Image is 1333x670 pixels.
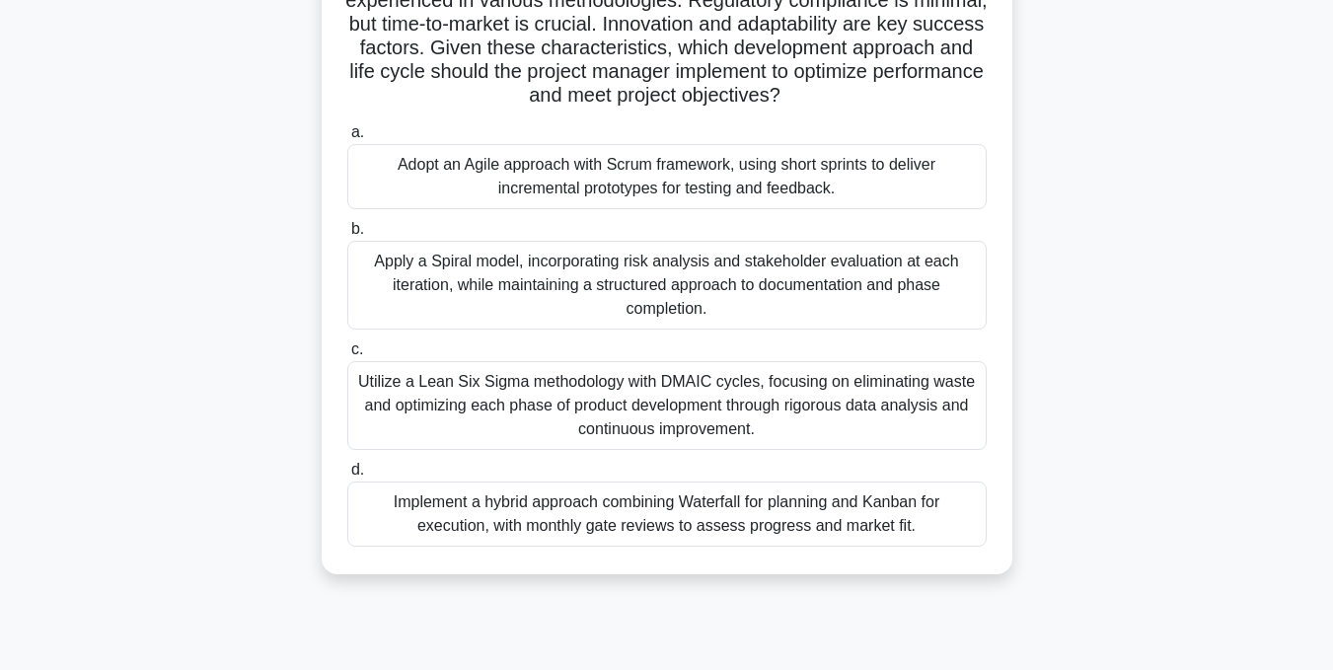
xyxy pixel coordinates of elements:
div: Adopt an Agile approach with Scrum framework, using short sprints to deliver incremental prototyp... [347,144,987,209]
span: a. [351,123,364,140]
span: d. [351,461,364,478]
span: b. [351,220,364,237]
div: Apply a Spiral model, incorporating risk analysis and stakeholder evaluation at each iteration, w... [347,241,987,330]
div: Utilize a Lean Six Sigma methodology with DMAIC cycles, focusing on eliminating waste and optimiz... [347,361,987,450]
div: Implement a hybrid approach combining Waterfall for planning and Kanban for execution, with month... [347,482,987,547]
span: c. [351,340,363,357]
